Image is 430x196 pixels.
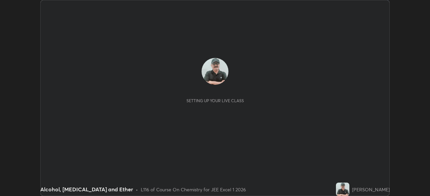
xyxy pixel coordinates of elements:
img: 91f328810c824c01b6815d32d6391758.jpg [336,183,349,196]
img: 91f328810c824c01b6815d32d6391758.jpg [202,58,228,85]
div: Alcohol, [MEDICAL_DATA] and Ether [40,185,133,193]
div: [PERSON_NAME] [352,186,390,193]
div: L116 of Course On Chemistry for JEE Excel 1 2026 [141,186,246,193]
div: • [136,186,138,193]
div: Setting up your live class [186,98,244,103]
